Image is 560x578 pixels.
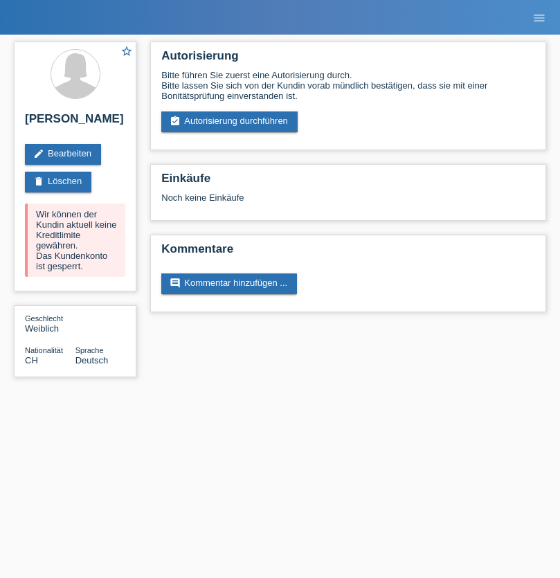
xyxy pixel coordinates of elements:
div: Bitte führen Sie zuerst eine Autorisierung durch. Bitte lassen Sie sich von der Kundin vorab münd... [161,70,535,101]
i: menu [532,11,546,25]
i: edit [33,148,44,159]
i: star_border [120,45,133,57]
i: comment [170,278,181,289]
span: Schweiz [25,355,38,365]
span: Nationalität [25,346,63,354]
h2: [PERSON_NAME] [25,112,125,133]
span: Sprache [75,346,104,354]
a: star_border [120,45,133,60]
span: Deutsch [75,355,109,365]
span: Geschlecht [25,314,63,323]
a: commentKommentar hinzufügen ... [161,273,297,294]
h2: Einkäufe [161,172,535,192]
i: assignment_turned_in [170,116,181,127]
h2: Kommentare [161,242,535,263]
a: assignment_turned_inAutorisierung durchführen [161,111,298,132]
div: Weiblich [25,313,75,334]
h2: Autorisierung [161,49,535,70]
div: Wir können der Kundin aktuell keine Kreditlimite gewähren. Das Kundenkonto ist gesperrt. [25,204,125,277]
a: menu [525,13,553,21]
a: deleteLöschen [25,172,91,192]
a: editBearbeiten [25,144,101,165]
div: Noch keine Einkäufe [161,192,535,213]
i: delete [33,176,44,187]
